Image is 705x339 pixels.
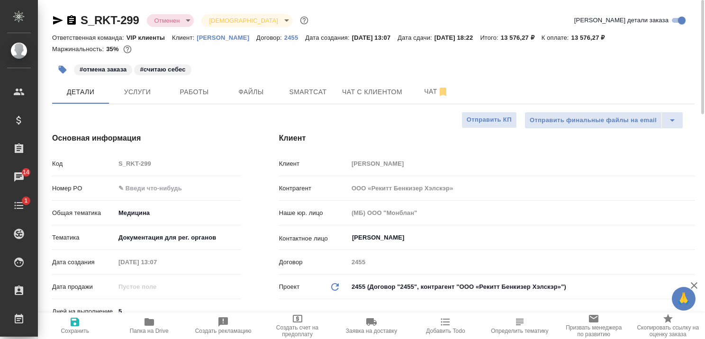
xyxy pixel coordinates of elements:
a: [PERSON_NAME] [197,33,256,41]
button: Создать счет на предоплату [260,312,334,339]
p: Договор [279,258,348,267]
button: Отменен [152,17,183,25]
p: Контрагент [279,184,348,193]
div: Медицина [115,205,241,221]
button: Добавить тэг [52,59,73,80]
button: Доп статусы указывают на важность/срочность заказа [298,14,310,27]
span: Услуги [115,86,160,98]
span: Создать рекламацию [195,328,252,334]
p: 2455 [284,34,305,41]
button: 7328.06 RUB; [121,43,134,55]
p: Дата создания [52,258,115,267]
span: Чат с клиентом [342,86,402,98]
span: Создать счет на предоплату [266,324,328,338]
p: [DATE] 13:07 [352,34,398,41]
p: Номер PO [52,184,115,193]
span: Определить тематику [491,328,548,334]
svg: Отписаться [437,86,449,98]
span: Добавить Todo [426,328,465,334]
span: [PERSON_NAME] детали заказа [574,16,669,25]
span: Чат [414,86,459,98]
p: [DATE] 18:22 [434,34,480,41]
p: Маржинальность: [52,45,106,53]
button: Отправить КП [461,112,517,128]
button: Определить тематику [483,312,557,339]
span: отмена заказа [73,65,133,73]
input: Пустое поле [348,181,695,195]
button: [DEMOGRAPHIC_DATA] [206,17,280,25]
button: Заявка на доставку [334,312,408,339]
div: split button [524,112,683,129]
span: Детали [58,86,103,98]
button: Сохранить [38,312,112,339]
input: Пустое поле [348,206,695,220]
a: 2455 [284,33,305,41]
div: Отменен [147,14,194,27]
p: Договор: [256,34,284,41]
p: Клиент: [172,34,197,41]
p: Наше юр. лицо [279,208,348,218]
button: Open [689,237,691,239]
p: Код [52,159,115,169]
p: 35% [106,45,121,53]
span: Скопировать ссылку на оценку заказа [637,324,699,338]
span: Заявка на доставку [346,328,397,334]
span: Smartcat [285,86,331,98]
span: Сохранить [61,328,89,334]
button: 🙏 [672,287,696,311]
div: Документация для рег. органов [115,230,241,246]
div: Отменен [201,14,292,27]
span: Отправить финальные файлы на email [530,115,657,126]
p: #отмена заказа [80,65,127,74]
input: ✎ Введи что-нибудь [115,181,241,195]
input: Пустое поле [348,157,695,170]
p: Тематика [52,233,115,242]
span: Призвать менеджера по развитию [562,324,625,338]
p: [PERSON_NAME] [197,34,256,41]
span: 1 [18,196,33,205]
span: Файлы [228,86,274,98]
p: #считаю себес [140,65,185,74]
p: VIP клиенты [127,34,172,41]
p: Контактное лицо [279,234,348,243]
input: Пустое поле [115,255,198,269]
a: 1 [2,194,36,217]
a: S_RKT-299 [81,14,139,27]
span: Работы [172,86,217,98]
button: Добавить Todo [408,312,482,339]
p: К оплате: [542,34,571,41]
p: Дата продажи [52,282,115,292]
div: 2455 (Договор "2455", контрагент "ООО «Рекитт Бенкизер Хэлскэр»") [348,279,695,295]
input: Пустое поле [348,255,695,269]
span: 14 [17,168,35,177]
button: Скопировать ссылку [66,15,77,26]
h4: Основная информация [52,133,241,144]
p: Дней на выполнение [52,307,115,316]
p: Ответственная команда: [52,34,127,41]
input: Пустое поле [115,157,241,170]
button: Призвать менеджера по развитию [557,312,631,339]
button: Отправить финальные файлы на email [524,112,662,129]
p: Общая тематика [52,208,115,218]
span: Отправить КП [467,115,512,125]
a: 14 [2,165,36,189]
p: Итого: [480,34,500,41]
button: Скопировать ссылку на оценку заказа [631,312,705,339]
button: Создать рекламацию [186,312,260,339]
span: считаю себес [133,65,192,73]
p: Дата сдачи: [398,34,434,41]
input: Пустое поле [115,280,198,294]
span: 🙏 [676,289,692,309]
p: 13 576,27 ₽ [501,34,542,41]
button: Скопировать ссылку для ЯМессенджера [52,15,63,26]
input: ✎ Введи что-нибудь [115,304,241,318]
h4: Клиент [279,133,695,144]
p: Клиент [279,159,348,169]
p: Проект [279,282,300,292]
p: 13 576,27 ₽ [571,34,612,41]
span: Папка на Drive [130,328,169,334]
p: Дата создания: [305,34,352,41]
button: Папка на Drive [112,312,186,339]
